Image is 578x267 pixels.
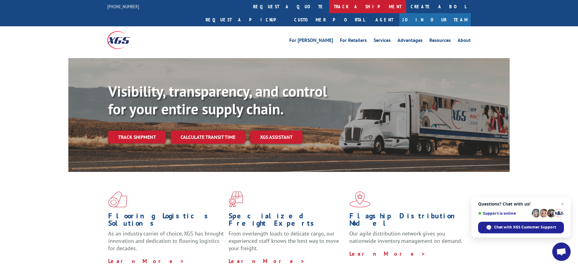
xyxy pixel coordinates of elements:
a: Resources [429,38,451,45]
a: Join Our Team [399,13,471,26]
a: For Retailers [340,38,367,45]
a: Learn More > [108,258,184,265]
span: Support is online [478,211,530,216]
a: About [458,38,471,45]
a: Learn More > [349,250,426,257]
a: Calculate transit time [171,131,245,144]
img: xgs-icon-flagship-distribution-model-red [349,191,371,207]
span: Chat with XGS Customer Support [494,224,556,230]
span: As an industry carrier of choice, XGS has brought innovation and dedication to flooring logistics... [108,230,224,252]
a: For [PERSON_NAME] [289,38,333,45]
img: xgs-icon-total-supply-chain-intelligence-red [108,191,127,207]
p: From overlength loads to delicate cargo, our experienced staff knows the best way to move your fr... [229,230,344,257]
a: Advantages [397,38,423,45]
a: Learn More > [229,258,305,265]
div: Chat with XGS Customer Support [478,222,564,233]
h1: Flooring Logistics Solutions [108,212,224,230]
a: Agent [369,13,399,26]
a: Request a pickup [201,13,290,26]
div: Open chat [552,243,571,261]
h1: Specialized Freight Experts [229,212,344,230]
span: Our agile distribution network gives you nationwide inventory management on demand. [349,230,462,244]
a: [PHONE_NUMBER] [107,3,139,9]
span: Close chat [559,200,566,208]
a: Services [374,38,391,45]
h1: Flagship Distribution Model [349,212,465,230]
a: Customer Portal [290,13,369,26]
b: Visibility, transparency, and control for your entire supply chain. [108,82,327,118]
img: xgs-icon-focused-on-flooring-red [229,191,243,207]
span: Questions? Chat with us! [478,202,564,206]
a: Track shipment [108,131,166,143]
a: XGS ASSISTANT [250,131,302,144]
